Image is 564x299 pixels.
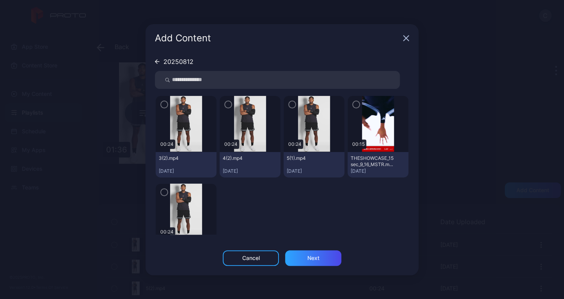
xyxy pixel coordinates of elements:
div: 20250812 [163,58,193,65]
div: 00:24 [159,140,175,149]
div: 00:15 [351,140,366,149]
div: [DATE] [351,168,405,174]
div: [DATE] [159,168,213,174]
div: Add Content [155,34,400,43]
div: 5(1).mp4 [287,155,330,161]
div: Cancel [242,255,260,261]
div: THESHOWCASE_15sec_9_16_MSTR.mp4 [351,155,394,168]
div: [DATE] [287,168,341,174]
button: Cancel [223,250,279,266]
button: Next [285,250,341,266]
div: 00:24 [223,140,239,149]
div: 00:24 [287,140,303,149]
div: 4(2).mp4 [223,155,266,161]
div: 00:24 [159,227,175,237]
div: Next [307,255,319,261]
div: 3(2).mp4 [159,155,202,161]
div: [DATE] [223,168,277,174]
